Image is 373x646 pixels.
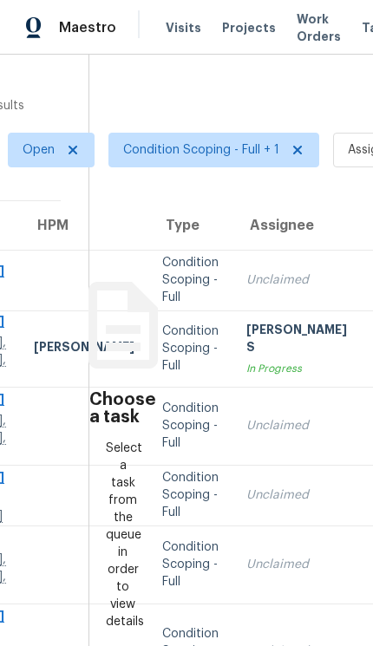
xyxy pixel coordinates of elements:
[246,321,347,360] div: [PERSON_NAME] S
[166,19,201,36] span: Visits
[89,391,156,426] h3: Choose a task
[246,486,347,504] div: Unclaimed
[23,141,55,159] span: Open
[34,338,134,360] div: [PERSON_NAME]
[162,538,219,591] div: Condition Scoping - Full
[162,323,219,375] div: Condition Scoping - Full
[246,556,347,573] div: Unclaimed
[106,440,140,630] div: Select a task from the queue in order to view details
[246,271,347,289] div: Unclaimed
[123,141,279,159] span: Condition Scoping - Full + 1
[162,254,219,306] div: Condition Scoping - Full
[297,10,341,45] span: Work Orders
[59,19,116,36] span: Maestro
[232,201,361,250] th: Assignee
[148,201,232,250] th: Type
[246,360,347,377] div: In Progress
[20,201,148,250] th: HPM
[246,417,347,434] div: Unclaimed
[222,19,276,36] span: Projects
[162,400,219,452] div: Condition Scoping - Full
[162,469,219,521] div: Condition Scoping - Full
